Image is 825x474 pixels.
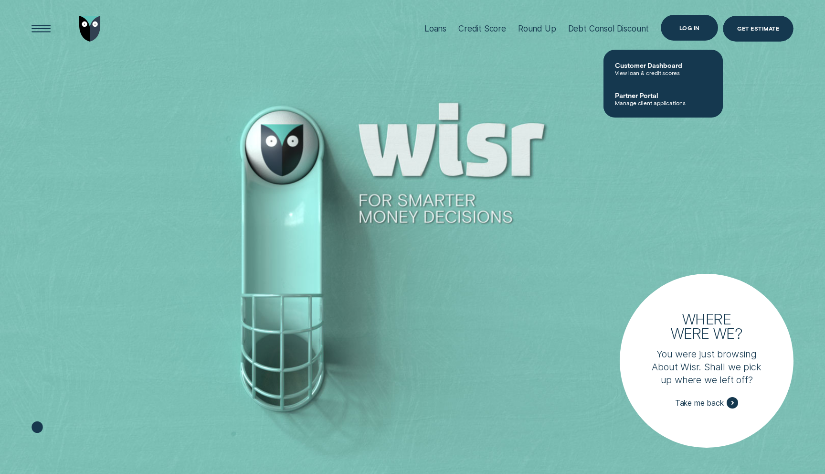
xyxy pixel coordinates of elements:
span: Partner Portal [615,91,711,99]
div: Log in [679,25,700,30]
div: Round Up [518,24,556,33]
button: Open Menu [28,16,54,42]
h3: Where were we? [665,312,749,340]
span: View loan & credit scores [615,69,711,76]
p: You were just browsing About Wisr. Shall we pick up where we left off? [649,348,764,387]
span: Take me back [675,398,724,408]
div: Loans [424,24,446,33]
a: Get Estimate [723,16,793,42]
a: Customer DashboardView loan & credit scores [603,54,723,84]
a: Partner PortalManage client applications [603,84,723,114]
img: Wisr [79,16,101,42]
button: Log in [661,15,718,41]
div: Debt Consol Discount [568,24,649,33]
span: Manage client applications [615,99,711,106]
a: Where were we?You were just browsing About Wisr. Shall we pick up where we left off?Take me back [620,274,793,448]
span: Customer Dashboard [615,61,711,69]
div: Credit Score [458,24,506,33]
